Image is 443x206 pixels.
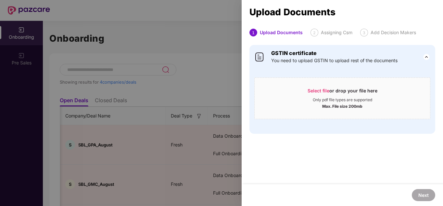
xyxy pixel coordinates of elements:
span: 3 [363,30,365,35]
div: Upload Documents [260,29,303,36]
div: Only pdf file types are supported [313,97,372,103]
button: Next [412,189,435,201]
span: Select file [308,88,329,93]
span: 2 [313,30,316,35]
img: svg+xml;base64,PHN2ZyB3aWR0aD0iMjQiIGhlaWdodD0iMjQiIHZpZXdCb3g9IjAgMCAyNCAyNCIgZmlsbD0ibm9uZSIgeG... [423,53,430,61]
img: svg+xml;base64,PHN2ZyB4bWxucz0iaHR0cDovL3d3dy53My5vcmcvMjAwMC9zdmciIHdpZHRoPSI0MCIgaGVpZ2h0PSI0MC... [254,52,265,62]
div: Upload Documents [249,8,435,16]
div: or drop your file here [308,88,377,97]
div: Add Decision Makers [371,29,416,36]
div: Assigning Csm [321,29,352,36]
b: GSTIN certificate [271,50,317,56]
span: 1 [252,30,255,35]
span: You need to upload GSTIN to upload rest of the documents [271,57,398,64]
span: Select fileor drop your file hereOnly pdf file types are supportedMax. File size 200mb [255,83,430,114]
div: Max. File size 200mb [322,103,362,109]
